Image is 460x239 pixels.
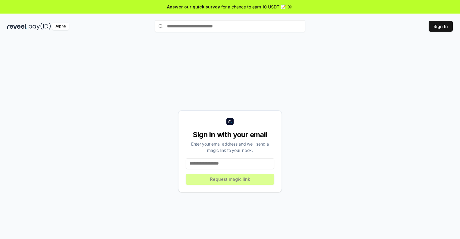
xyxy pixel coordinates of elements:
[52,23,69,30] div: Alpha
[186,141,274,153] div: Enter your email address and we’ll send a magic link to your inbox.
[429,21,453,32] button: Sign In
[7,23,27,30] img: reveel_dark
[221,4,286,10] span: for a chance to earn 10 USDT 📝
[226,118,234,125] img: logo_small
[186,130,274,140] div: Sign in with your email
[29,23,51,30] img: pay_id
[167,4,220,10] span: Answer our quick survey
